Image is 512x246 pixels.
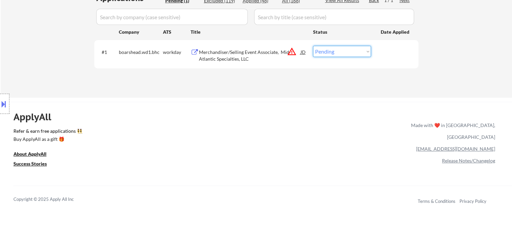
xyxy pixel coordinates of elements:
[191,29,307,35] div: Title
[13,196,91,203] div: Copyright © 2025 Apply All Inc
[254,9,414,25] input: Search by title (case sensitive)
[300,46,307,58] div: JD
[381,29,410,35] div: Date Applied
[119,29,163,35] div: Company
[96,9,248,25] input: Search by company (case sensitive)
[163,49,191,56] div: workday
[163,29,191,35] div: ATS
[459,198,486,204] a: Privacy Policy
[408,119,495,143] div: Made with ❤️ in [GEOGRAPHIC_DATA], [GEOGRAPHIC_DATA]
[313,26,371,38] div: Status
[13,129,270,136] a: Refer & earn free applications 👯‍♀️
[199,49,301,62] div: Merchandiser/Selling Event Associate, Mid-Atlantic Specialties, LLC
[442,158,495,163] a: Release Notes/Changelog
[416,146,495,152] a: [EMAIL_ADDRESS][DOMAIN_NAME]
[418,198,455,204] a: Terms & Conditions
[287,47,297,56] button: warning_amber
[119,49,163,56] div: boarshead.wd1.bhc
